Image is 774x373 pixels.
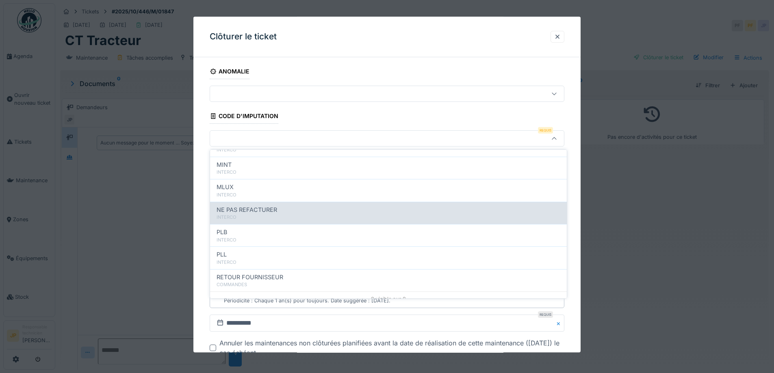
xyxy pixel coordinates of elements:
[217,169,560,176] div: INTERCO
[219,338,564,358] div: Annuler les maintenances non clôturées planifiées avant la date de réalisation de cette maintenan...
[217,259,560,266] div: INTERCO
[210,32,277,42] h3: Clôturer le ticket
[217,281,560,288] div: COMMANDES
[217,237,560,244] div: INTERCO
[210,291,567,306] div: 8 visible sur 8
[217,273,283,282] span: RETOUR FOURNISSEUR
[555,315,564,332] button: Close
[210,65,249,79] div: Anomalie
[217,160,232,169] span: MINT
[217,250,227,259] span: PLL
[210,110,278,124] div: Code d'imputation
[224,297,390,304] div: Périodicité : Chaque 1 an(s) pour toujours. Date suggérée : [DATE].
[217,205,277,214] span: NE PAS REFACTURER
[217,183,234,192] span: MLUX
[217,147,560,153] div: INTERCO
[538,127,553,134] div: Requis
[217,228,227,237] span: PLB
[217,214,560,221] div: INTERCO
[217,192,560,198] div: INTERCO
[538,311,553,318] div: Requis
